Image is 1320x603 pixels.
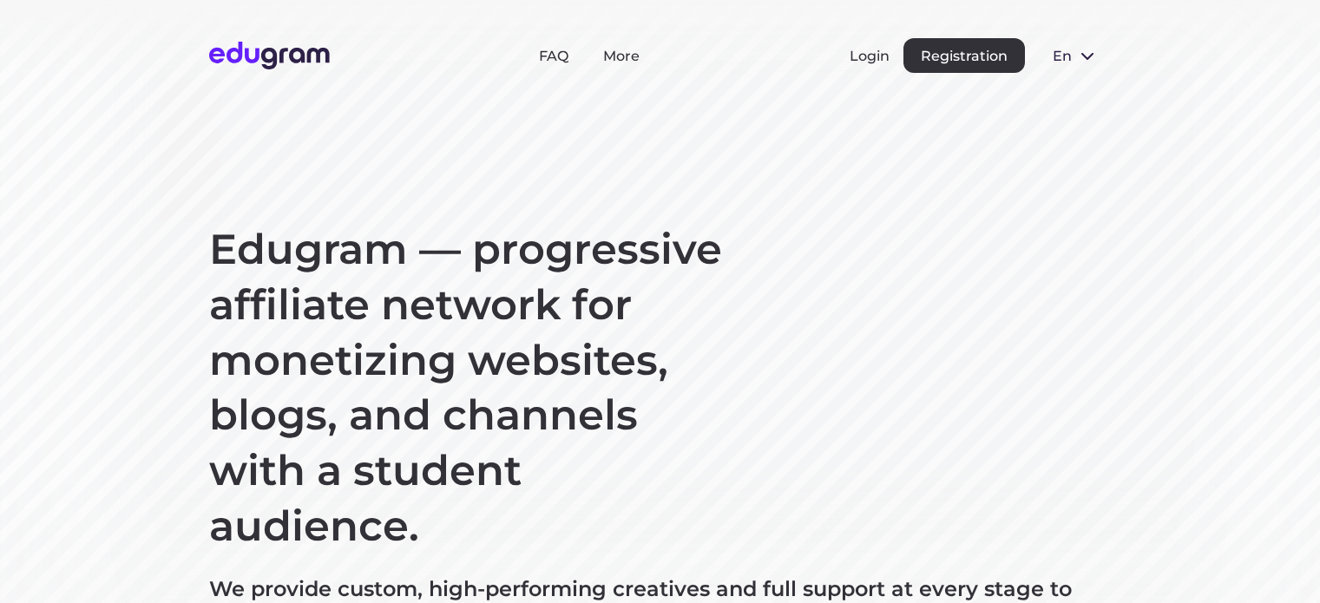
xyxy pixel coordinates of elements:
a: FAQ [539,48,568,64]
h1: Edugram — progressive affiliate network for monetizing websites, blogs, and channels with a stude... [209,222,730,554]
span: en [1053,48,1070,64]
button: Registration [903,38,1025,73]
img: Edugram Logo [209,42,330,69]
button: en [1039,38,1112,73]
button: Login [850,48,890,64]
a: More [603,48,640,64]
